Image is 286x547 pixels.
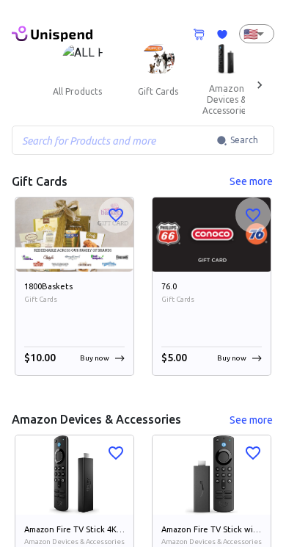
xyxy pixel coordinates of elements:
div: 🇺🇸 [239,24,274,43]
h6: Amazon Fire TV Stick with Alexa Voice Remote (includes TV controls), free &amp; live TV without c... [161,524,262,537]
button: all products [41,74,114,109]
button: See more [227,173,274,191]
h6: 1800Baskets [24,280,125,294]
img: 1800Baskets image [15,198,133,272]
h6: Amazon Fire TV Stick 4K Max streaming device, Wi-Fi 6, Alexa Voice Remote (includes TV controls) [24,524,125,537]
span: Gift Cards [161,294,262,305]
h6: 76.0 [161,280,262,294]
span: Search [230,133,258,148]
button: amazon devices & accessories [191,74,262,125]
button: gift cards [125,74,191,109]
span: $ 5.00 [161,352,187,363]
img: ALL PRODUCTS [62,44,104,74]
h5: Gift Cards [12,174,67,189]
button: See more [227,411,274,430]
p: 🇺🇸 [243,25,251,43]
h5: Amazon Devices & Accessories [12,412,181,427]
p: Buy now [80,352,109,363]
input: Search for Products and more [12,126,216,155]
p: Buy now [217,352,246,363]
img: Gift Cards [142,44,175,74]
img: Amazon Fire TV Stick with Alexa Voice Remote (includes TV controls), free &amp; live TV without c... [153,435,271,514]
span: Gift Cards [24,294,125,305]
img: 76.0 image [153,198,271,272]
img: Amazon Fire TV Stick 4K Max streaming device, Wi-Fi 6, Alexa Voice Remote (includes TV controls) ... [15,435,133,514]
img: Amazon Devices & Accessories [208,44,244,74]
span: $ 10.00 [24,352,56,363]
